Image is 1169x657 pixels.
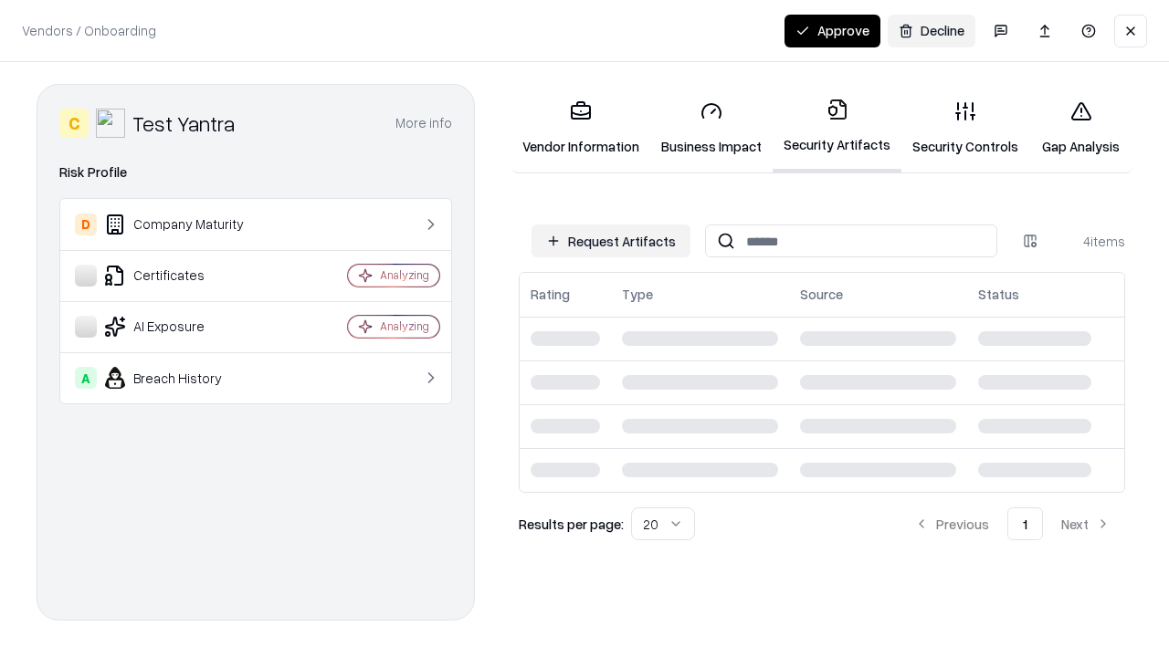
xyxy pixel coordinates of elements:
[978,285,1019,304] div: Status
[531,285,570,304] div: Rating
[75,214,97,235] div: D
[650,86,773,171] a: Business Impact
[380,267,429,283] div: Analyzing
[900,507,1125,540] nav: pagination
[75,265,293,287] div: Certificates
[59,162,452,183] div: Risk Profile
[888,15,975,47] button: Decline
[75,367,97,389] div: A
[75,316,293,338] div: AI Exposure
[22,21,156,40] p: Vendors / Onboarding
[622,285,653,304] div: Type
[75,367,293,389] div: Breach History
[785,15,880,47] button: Approve
[1029,86,1132,171] a: Gap Analysis
[532,224,690,257] button: Request Artifacts
[901,86,1029,171] a: Security Controls
[380,318,429,334] div: Analyzing
[96,109,125,138] img: Test Yantra
[773,84,901,172] a: Security Artifacts
[75,214,293,235] div: Company Maturity
[511,86,650,171] a: Vendor Information
[1052,232,1125,251] div: 4 items
[1007,507,1043,540] button: 1
[800,285,843,304] div: Source
[132,109,235,138] div: Test Yantra
[395,107,452,140] button: More info
[519,515,624,534] p: Results per page:
[59,109,89,138] div: C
